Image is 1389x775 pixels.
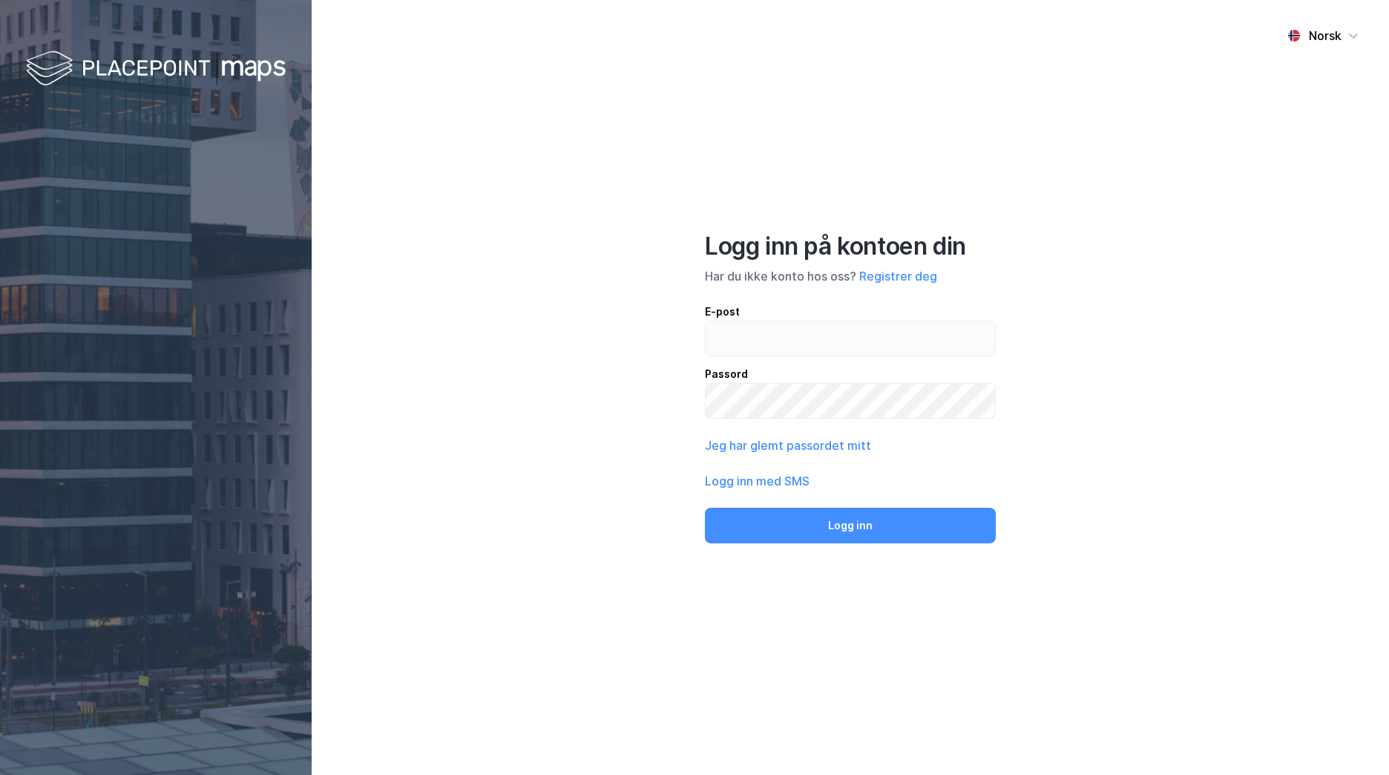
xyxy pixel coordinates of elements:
[705,436,871,454] button: Jeg har glemt passordet mitt
[705,267,996,285] div: Har du ikke konto hos oss?
[705,232,996,261] div: Logg inn på kontoen din
[705,365,996,383] div: Passord
[26,48,286,91] img: logo-white.f07954bde2210d2a523dddb988cd2aa7.svg
[1309,27,1342,45] div: Norsk
[859,267,937,285] button: Registrer deg
[705,472,810,490] button: Logg inn med SMS
[705,303,996,321] div: E-post
[705,508,996,543] button: Logg inn
[1315,704,1389,775] iframe: Chat Widget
